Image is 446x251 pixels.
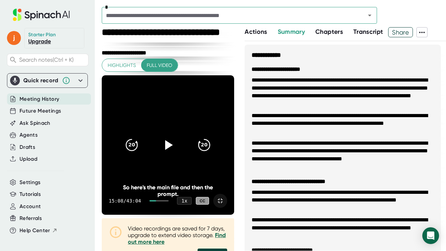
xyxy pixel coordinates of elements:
button: Drafts [20,143,35,151]
div: Video recordings are saved for 7 days, upgrade to extend video storage. [128,225,227,245]
button: Transcript [353,27,383,37]
button: Tutorials [20,190,41,198]
span: Actions [245,28,267,36]
span: Transcript [353,28,383,36]
button: Highlights [102,59,141,72]
button: Summary [278,27,305,37]
button: Full video [141,59,178,72]
span: Summary [278,28,305,36]
button: Actions [245,27,267,37]
a: Upgrade [28,38,51,45]
div: Starter Plan [28,32,56,38]
span: Help Center [20,227,50,235]
span: Search notes (Ctrl + K) [19,56,74,63]
div: 15:08 / 43:04 [109,198,141,204]
button: Ask Spinach [20,119,51,127]
div: Quick record [23,77,59,84]
button: Open [365,10,375,20]
button: Settings [20,178,41,187]
button: Meeting History [20,95,59,103]
button: Chapters [315,27,343,37]
div: Quick record [10,74,85,88]
button: Agents [20,131,38,139]
button: Referrals [20,214,42,222]
span: Chapters [315,28,343,36]
span: Share [389,26,413,38]
button: Upload [20,155,37,163]
div: Open Intercom Messenger [422,227,439,244]
div: So here's the main file and then the prompt. [115,184,221,197]
button: Help Center [20,227,57,235]
span: Full video [147,61,172,70]
a: Find out more here [128,232,226,245]
span: j [7,31,21,45]
button: Share [388,27,413,37]
span: Highlights [108,61,136,70]
button: Future Meetings [20,107,61,115]
button: Account [20,203,41,211]
div: CC [196,197,209,205]
div: 1 x [177,197,192,205]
